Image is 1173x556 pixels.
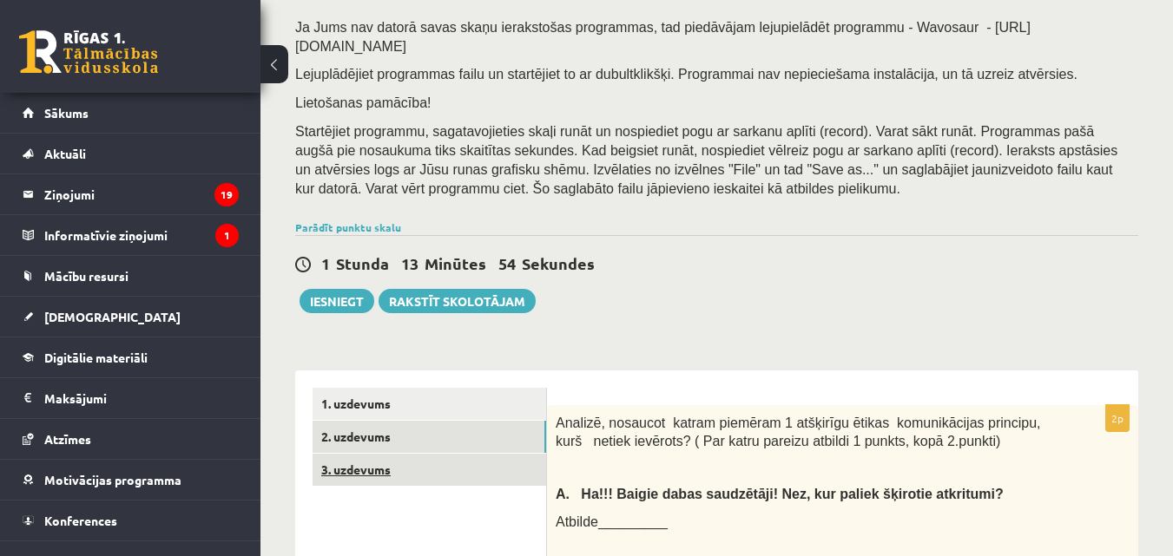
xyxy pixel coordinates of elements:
[23,134,239,173] a: Aktuāli
[556,514,668,529] span: Atbilde_________
[313,454,546,486] a: 3. uzdevums
[23,500,239,540] a: Konferences
[313,388,546,420] a: 1. uzdevums
[214,183,239,206] i: 19
[44,472,181,487] span: Motivācijas programma
[23,337,239,377] a: Digitālie materiāli
[44,105,89,121] span: Sākums
[44,215,239,255] legend: Informatīvie ziņojumi
[44,513,117,528] span: Konferences
[556,415,1040,448] span: Analizē, nosaucot katram piemēram 1 atšķirīgu ētikas komunikācijas principu, kurš netiek ievērots...
[23,378,239,418] a: Maksājumi
[44,431,91,447] span: Atzīmes
[44,146,86,161] span: Aktuāli
[19,30,158,74] a: Rīgas 1. Tālmācības vidusskola
[23,297,239,337] a: [DEMOGRAPHIC_DATA]
[23,419,239,459] a: Atzīmes
[295,67,1077,82] span: Lejuplādējiet programmas failu un startējiet to ar dubultklikšķi. Programmai nav nepieciešama ins...
[425,253,486,273] span: Minūtes
[295,220,401,234] a: Parādīt punktu skalu
[556,487,1004,501] span: A. Ha!!! Baigie dabas saudzētāji! Nez, kur paliek šķirotie atkritumi?
[23,460,239,500] a: Motivācijas programma
[44,378,239,418] legend: Maksājumi
[401,253,418,273] span: 13
[23,93,239,133] a: Sākums
[44,350,148,365] span: Digitālie materiāli
[44,309,181,324] span: [DEMOGRAPHIC_DATA]
[379,289,536,313] a: Rakstīt skolotājam
[498,253,516,273] span: 54
[23,215,239,255] a: Informatīvie ziņojumi1
[23,174,239,214] a: Ziņojumi19
[321,253,330,273] span: 1
[295,124,1117,196] span: Startējiet programmu, sagatavojieties skaļi runāt un nospiediet pogu ar sarkanu aplīti (record). ...
[295,20,1031,54] span: Ja Jums nav datorā savas skaņu ierakstošas programmas, tad piedāvājam lejupielādēt programmu - Wa...
[300,289,374,313] button: Iesniegt
[17,17,555,64] body: Editor, wiswyg-editor-user-answer-47433911209500
[522,253,595,273] span: Sekundes
[215,224,239,247] i: 1
[295,95,432,110] span: Lietošanas pamācība!
[23,256,239,296] a: Mācību resursi
[336,253,389,273] span: Stunda
[1105,404,1130,432] p: 2p
[313,421,546,453] a: 2. uzdevums
[44,174,239,214] legend: Ziņojumi
[44,268,129,284] span: Mācību resursi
